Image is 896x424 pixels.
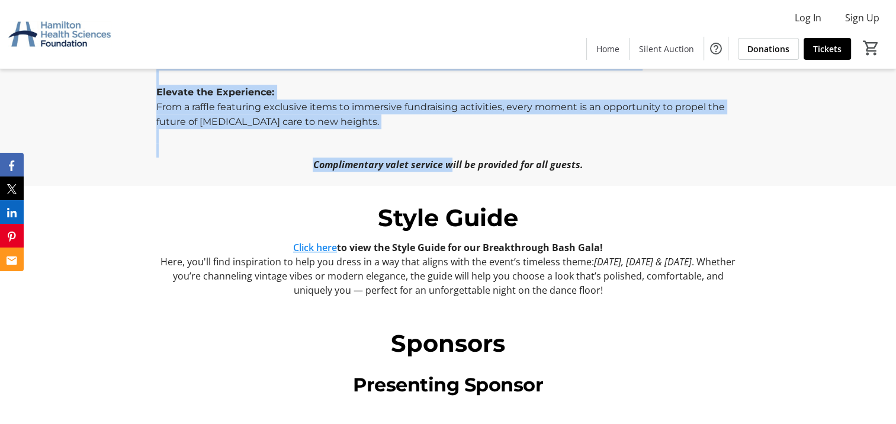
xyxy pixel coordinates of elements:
[156,255,740,297] p: Here, you'll find inspiration to help you dress in a way that aligns with the event’s timeless th...
[738,38,799,60] a: Donations
[860,37,882,59] button: Cart
[836,8,889,27] button: Sign Up
[293,241,603,254] strong: to view the Style Guide for our Breakthrough Bash Gala!
[747,43,789,55] span: Donations
[804,38,851,60] a: Tickets
[587,38,629,60] a: Home
[156,101,725,127] span: From a raffle featuring exclusive items to immersive fundraising activities, every moment is an o...
[785,8,831,27] button: Log In
[596,43,619,55] span: Home
[639,43,694,55] span: Silent Auction
[813,43,842,55] span: Tickets
[313,158,583,171] em: Complimentary valet service will be provided for all guests.
[630,38,704,60] a: Silent Auction
[156,200,740,236] p: Style Guide
[845,11,879,25] span: Sign Up
[704,37,728,60] button: Help
[7,5,113,64] img: Hamilton Health Sciences Foundation's Logo
[156,86,274,98] strong: Elevate the Experience:
[293,241,337,254] a: Click here
[795,11,821,25] span: Log In
[391,329,505,358] span: Sponsors
[594,255,692,268] em: [DATE], [DATE] & [DATE]
[353,373,543,396] span: Presenting Sponsor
